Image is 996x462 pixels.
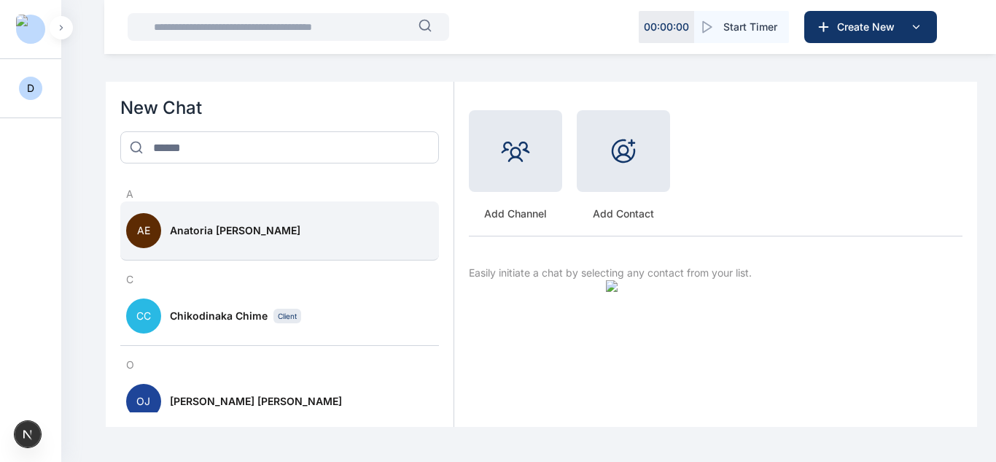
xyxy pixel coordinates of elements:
span: CC [126,299,161,334]
button: Add Contact [577,110,670,221]
h3: A [120,187,439,201]
button: Start Timer [694,11,789,43]
span: Anatoria [PERSON_NAME] [170,223,300,238]
button: Add Channel [469,110,562,221]
button: AEAnatoria [PERSON_NAME] [120,201,439,261]
span: Client [273,309,301,323]
p: Easily initiate a chat by selecting any contact from your list. [469,266,962,280]
span: Add Channel [469,207,562,221]
span: Start Timer [723,20,777,34]
h3: C [120,272,439,287]
button: OJ[PERSON_NAME] [PERSON_NAME] [120,372,439,431]
button: D [19,77,42,100]
span: [PERSON_NAME] [PERSON_NAME] [170,394,342,409]
img: No Open Chat [606,280,825,426]
span: Chikodinaka Chime [170,309,268,323]
span: Create New [831,20,907,34]
button: Logo [12,18,50,41]
p: 00 : 00 : 00 [644,20,689,34]
span: Add Contact [577,207,670,221]
h3: O [120,358,439,372]
span: AE [126,213,161,248]
h2: New Chat [120,96,439,120]
button: Create New [804,11,937,43]
span: OJ [126,384,161,419]
button: CCChikodinaka ChimeClient [120,287,439,346]
img: Logo [16,15,45,44]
